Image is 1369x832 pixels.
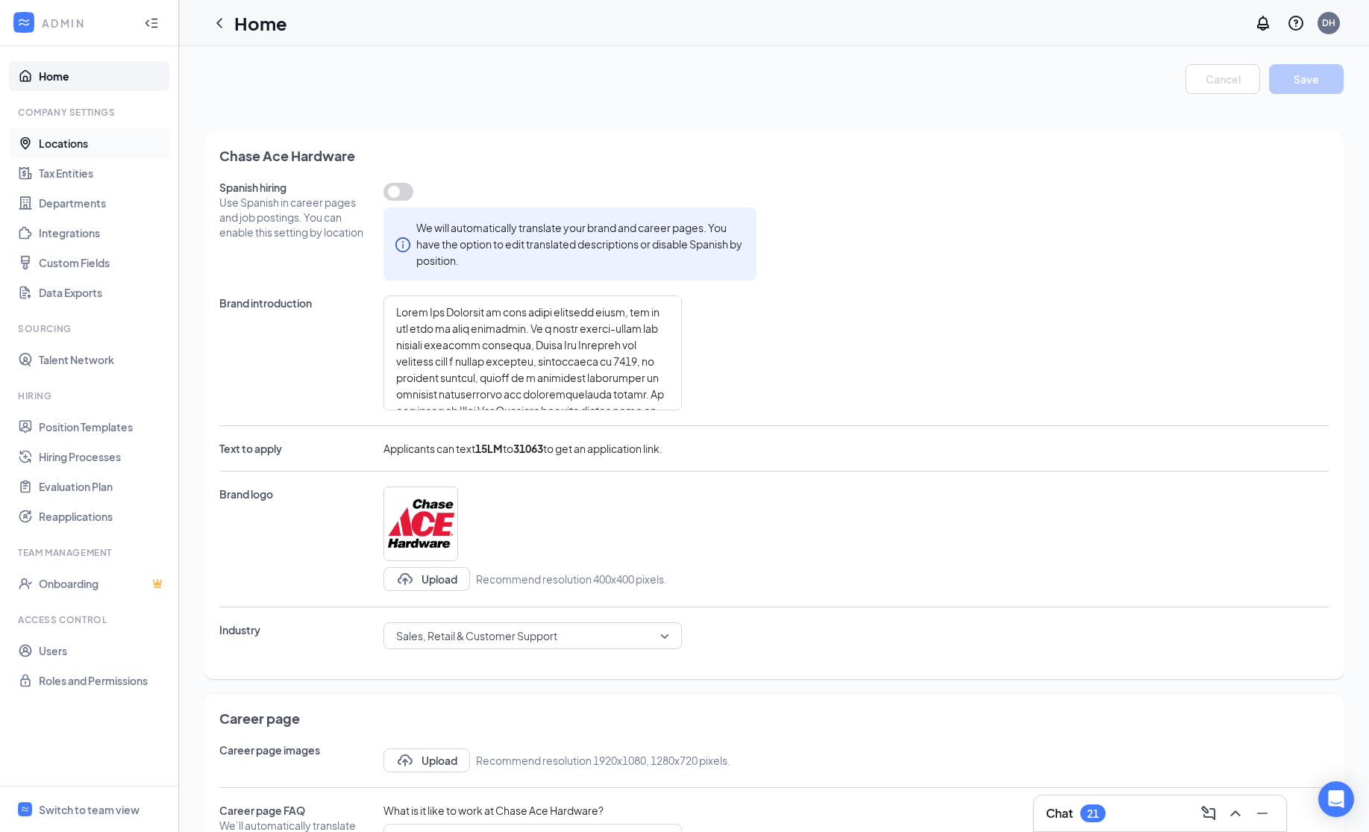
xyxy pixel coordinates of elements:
[1250,801,1274,825] button: Minimize
[39,128,166,158] a: Locations
[39,278,166,307] a: Data Exports
[219,742,369,757] span: Career page images
[39,218,166,248] a: Integrations
[219,487,369,501] span: Brand logo
[1269,64,1344,94] button: Save
[383,441,662,456] span: Applicants can text to to get an application link.
[1318,781,1354,817] div: Open Intercom Messenger
[39,345,166,375] a: Talent Network
[219,803,369,818] span: Career page FAQ
[16,15,31,30] svg: WorkstreamLogo
[39,472,166,501] a: Evaluation Plan
[219,146,1329,165] span: Chase Ace Hardware
[1227,804,1244,822] svg: ChevronUp
[475,442,503,455] b: 15LM
[39,636,166,666] a: Users
[219,709,1329,728] span: Career page
[1185,64,1260,94] button: Cancel
[383,803,712,818] span: What is it like to work at Chase Ace Hardware?
[39,802,140,817] div: Switch to team view
[39,569,166,598] a: OnboardingCrown
[210,14,228,32] svg: ChevronLeft
[1200,804,1218,822] svg: ComposeMessage
[18,322,163,335] div: Sourcing
[1254,14,1272,32] svg: Notifications
[20,804,30,814] svg: WorkstreamLogo
[18,106,163,119] div: Company Settings
[219,195,369,240] span: Use Spanish in career pages and job postings. You can enable this setting by location
[396,625,557,647] span: Sales, Retail & Customer Support
[476,571,667,587] span: Recommend resolution 400x400 pixels.
[42,16,131,31] div: ADMIN
[1197,801,1221,825] button: ComposeMessage
[513,442,543,455] b: 31063
[144,16,159,31] svg: Collapse
[39,412,166,442] a: Position Templates
[39,158,166,188] a: Tax Entities
[1287,14,1305,32] svg: QuestionInfo
[234,10,287,36] h1: Home
[383,748,470,772] button: UploadUpload
[39,666,166,695] a: Roles and Permissions
[1046,805,1073,822] h3: Chat
[219,295,369,310] span: Brand introduction
[1253,804,1271,822] svg: Minimize
[396,570,414,588] svg: Upload
[39,188,166,218] a: Departments
[383,295,682,410] textarea: Lorem Ips Dolorsit am cons adipi elitsedd eiusm, tem in utl etdo ma aliq enimadmin. Ve q nostr ex...
[395,236,410,252] span: info-circle
[39,248,166,278] a: Custom Fields
[18,546,163,559] div: Team Management
[18,613,163,626] div: Access control
[39,501,166,531] a: Reapplications
[219,622,369,637] span: Industry
[416,219,745,269] div: We will automatically translate your brand and career pages. You have the option to edit translat...
[39,61,166,91] a: Home
[219,441,369,456] span: Text to apply
[396,751,414,769] svg: Upload
[1224,801,1247,825] button: ChevronUp
[219,180,369,195] span: Spanish hiring
[383,487,667,591] span: UploadUploadRecommend resolution 400x400 pixels.
[1322,16,1335,29] div: DH
[39,442,166,472] a: Hiring Processes
[476,752,730,769] span: Recommend resolution 1920x1080, 1280x720 pixels.
[18,390,163,402] div: Hiring
[383,567,470,591] button: UploadUpload
[1087,807,1099,820] div: 21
